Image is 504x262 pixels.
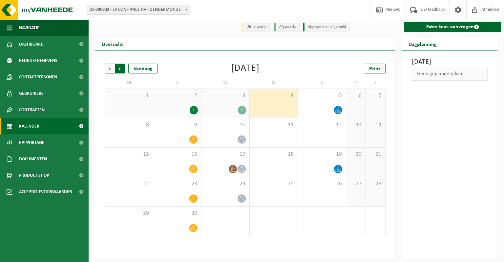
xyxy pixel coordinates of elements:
span: Bedrijfsgegevens [19,52,57,69]
span: 23 [157,180,198,188]
span: 1 [109,92,150,99]
div: 2 [238,106,246,114]
span: 29 [109,210,150,217]
span: 5 [301,92,343,99]
span: 18 [253,151,294,158]
span: Volgende [115,64,125,73]
td: V [298,77,346,89]
span: 11 [253,121,294,129]
td: Z [346,77,366,89]
a: Print [364,64,386,73]
span: Vorige [105,64,115,73]
span: Rapportage [19,134,44,151]
span: 01-090903 - LA CONFIANCE NV - DENDERMONDE [87,5,190,15]
span: 20 [349,151,362,158]
td: Z [366,77,386,89]
span: 2 [157,92,198,99]
span: Kalender [19,118,39,134]
span: Acceptatievoorwaarden [19,184,72,200]
span: 17 [205,151,246,158]
span: 4 [253,92,294,99]
td: D [250,77,298,89]
span: 10 [205,121,246,129]
span: 27 [349,180,362,188]
h2: Overzicht [95,37,130,50]
li: Uit te voeren [241,23,271,31]
span: Navigatie [19,20,39,36]
span: 21 [369,151,382,158]
div: [DATE] [231,64,260,73]
span: 24 [205,180,246,188]
span: 19 [301,151,343,158]
span: 01-090903 - LA CONFIANCE NV - DENDERMONDE [87,5,190,14]
div: Vandaag [128,64,158,73]
td: D [153,77,201,89]
span: 16 [157,151,198,158]
td: W [201,77,250,89]
span: 15 [109,151,150,158]
span: Dashboard [19,36,44,52]
h3: [DATE] [412,57,488,67]
span: 28 [369,180,382,188]
span: 25 [253,180,294,188]
span: Contracten [19,102,45,118]
span: Documenten [19,151,47,167]
span: 7 [369,92,382,99]
span: 8 [109,121,150,129]
span: 30 [157,210,198,217]
h2: Dagplanning [402,37,443,50]
li: Afgewerkt en afgemeld [303,23,349,31]
div: Geen geplande taken [412,67,488,81]
span: Print [369,66,380,71]
div: 1 [190,106,198,114]
span: 6 [349,92,362,99]
span: 12 [301,121,343,129]
span: 22 [109,180,150,188]
span: 3 [205,92,246,99]
span: 26 [301,180,343,188]
li: Afgewerkt [274,23,300,31]
span: 13 [349,121,362,129]
span: Gebruikers [19,85,44,102]
span: 14 [369,121,382,129]
span: Contactpersonen [19,69,57,85]
span: 9 [157,121,198,129]
a: Extra taak aanvragen [404,22,502,32]
span: Product Shop [19,167,49,184]
td: M [105,77,153,89]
